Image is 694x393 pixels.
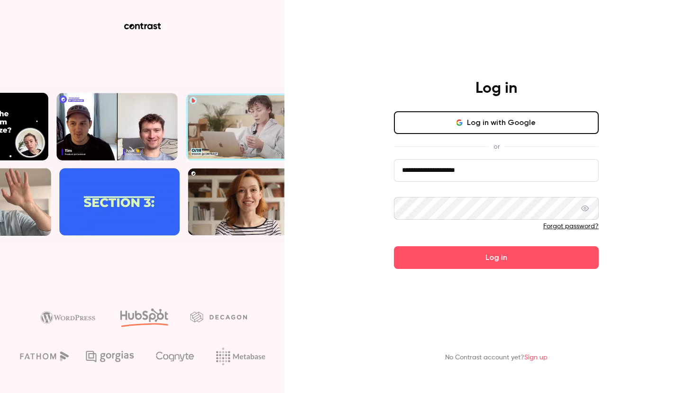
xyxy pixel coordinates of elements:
button: Log in [394,246,599,269]
p: No Contrast account yet? [445,353,548,363]
button: Log in with Google [394,111,599,134]
img: decagon [190,312,247,322]
span: or [489,142,504,152]
h4: Log in [475,79,517,98]
a: Forgot password? [543,223,599,230]
a: Sign up [524,354,548,361]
